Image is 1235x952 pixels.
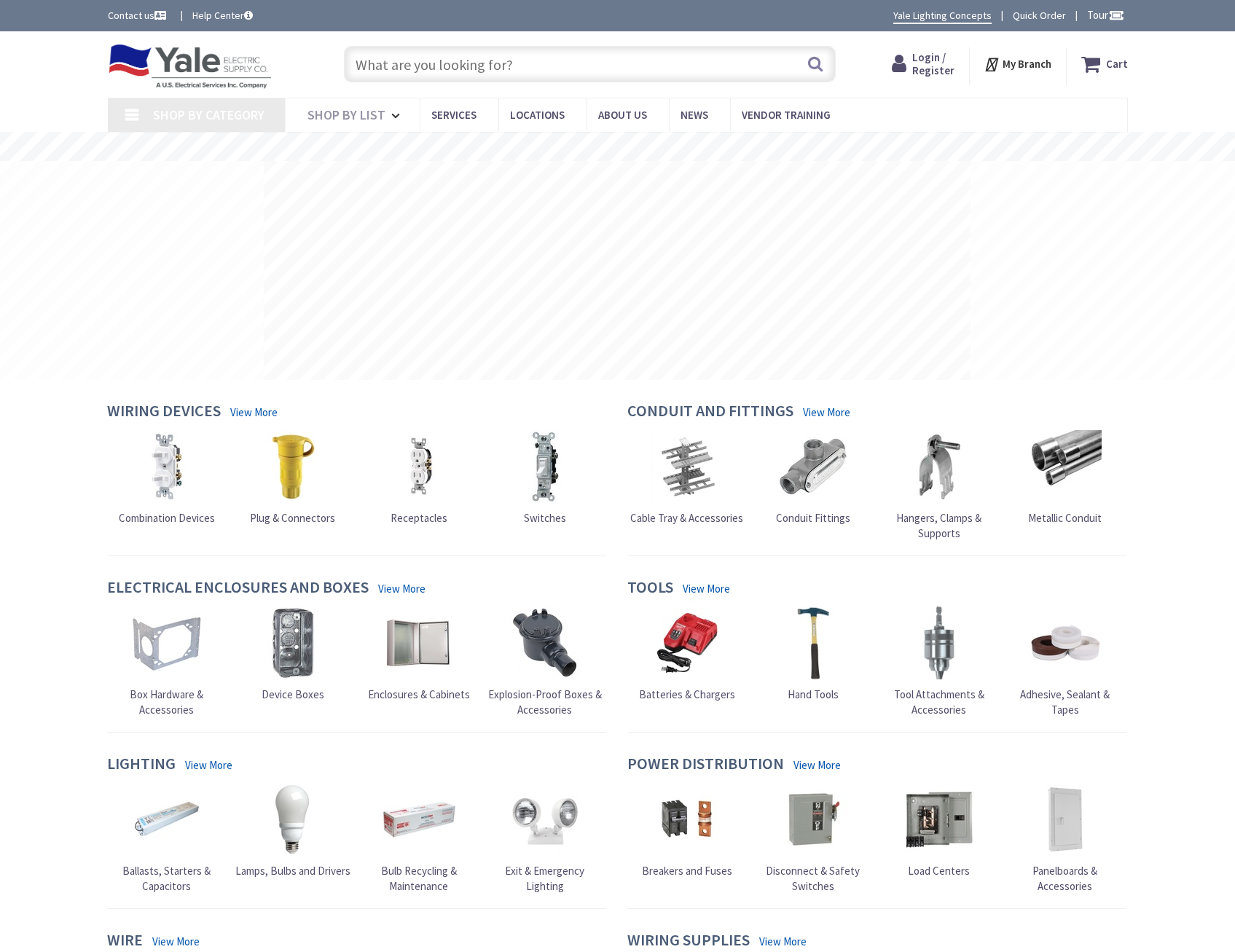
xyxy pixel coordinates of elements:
[1005,606,1125,718] a: Adhesive, Sealant & Tapes Adhesive, Sealant & Tapes
[488,687,602,717] span: Explosion-Proof Boxes & Accessories
[509,783,581,856] img: Exit & Emergency Lighting
[1020,687,1110,717] span: Adhesive, Sealant & Tapes
[359,783,479,894] a: Bulb Recycling & Maintenance Bulb Recycling & Maintenance
[879,606,999,718] a: Tool Attachments & Accessories Tool Attachments & Accessories
[256,430,329,503] img: Plug & Connectors
[1003,57,1051,71] strong: My Branch
[892,51,954,77] a: Login / Register
[776,511,850,525] span: Conduit Fittings
[107,783,227,894] a: Ballasts, Starters & Capacitors Ballasts, Starters & Capacitors
[627,578,673,599] h4: Tools
[777,783,850,856] img: Disconnect & Safety Switches
[230,405,278,420] a: View More
[505,864,584,893] span: Exit & Emergency Lighting
[368,606,470,702] a: Enclosures & Cabinets Enclosures & Cabinets
[383,430,455,526] a: Receptacles Receptacles
[879,430,999,542] a: Hangers, Clamps & Supports Hangers, Clamps & Supports
[793,757,841,773] a: View More
[256,606,329,702] a: Device Boxes Device Boxes
[383,430,455,503] img: Receptacles
[485,783,605,894] a: Exit & Emergency Lighting Exit & Emergency Lighting
[383,606,455,679] img: Enclosures & Cabinets
[192,8,253,23] a: Help Center
[803,405,850,420] a: View More
[119,511,215,525] span: Combination Devices
[378,581,426,596] a: View More
[256,783,329,856] img: Lamps, Bulbs and Drivers
[509,430,581,526] a: Switches Switches
[1029,783,1102,856] img: Panelboards & Accessories
[627,402,793,423] h4: Conduit and Fittings
[391,511,447,525] span: Receptacles
[893,8,992,24] a: Yale Lighting Concepts
[912,50,954,77] span: Login / Register
[908,864,970,878] span: Load Centers
[107,578,369,599] h4: Electrical Enclosures and Boxes
[753,783,873,894] a: Disconnect & Safety Switches Disconnect & Safety Switches
[683,581,730,596] a: View More
[1087,8,1124,22] span: Tour
[108,44,273,89] img: Yale Electric Supply Co.
[777,606,850,679] img: Hand Tools
[627,931,750,952] h4: Wiring Supplies
[777,606,850,702] a: Hand Tools Hand Tools
[152,934,200,949] a: View More
[759,934,807,949] a: View More
[903,606,976,679] img: Tool Attachments & Accessories
[130,687,203,717] span: Box Hardware & Accessories
[1032,864,1097,893] span: Panelboards & Accessories
[894,687,984,717] span: Tool Attachments & Accessories
[250,430,335,526] a: Plug & Connectors Plug & Connectors
[1028,430,1102,526] a: Metallic Conduit Metallic Conduit
[766,864,860,893] span: Disconnect & Safety Switches
[130,430,203,503] img: Combination Devices
[368,687,470,701] span: Enclosures & Cabinets
[1028,511,1102,525] span: Metallic Conduit
[903,783,976,878] a: Load Centers Load Centers
[776,430,850,526] a: Conduit Fittings Conduit Fittings
[777,430,850,503] img: Conduit Fittings
[107,402,221,423] h4: Wiring Devices
[1029,430,1102,503] img: Metallic Conduit
[1013,8,1066,23] a: Quick Order
[235,783,350,878] a: Lamps, Bulbs and Drivers Lamps, Bulbs and Drivers
[742,108,831,122] span: Vendor Training
[381,864,457,893] span: Bulb Recycling & Maintenance
[509,606,581,679] img: Explosion-Proof Boxes & Accessories
[598,108,647,122] span: About Us
[639,687,735,701] span: Batteries & Chargers
[788,687,839,701] span: Hand Tools
[630,430,743,526] a: Cable Tray & Accessories Cable Tray & Accessories
[122,864,211,893] span: Ballasts, Starters & Capacitors
[1106,51,1128,77] strong: Cart
[903,783,976,856] img: Load Centers
[642,783,732,878] a: Breakers and Fuses Breakers and Fuses
[1081,51,1128,77] a: Cart
[130,783,203,856] img: Ballasts, Starters & Capacitors
[431,108,477,122] span: Services
[510,108,565,122] span: Locations
[639,606,735,702] a: Batteries & Chargers Batteries & Chargers
[630,511,743,525] span: Cable Tray & Accessories
[1029,606,1102,679] img: Adhesive, Sealant & Tapes
[642,864,732,878] span: Breakers and Fuses
[509,430,581,503] img: Switches
[235,864,350,878] span: Lamps, Bulbs and Drivers
[256,606,329,679] img: Device Boxes
[984,51,1051,77] div: My Branch
[185,757,232,773] a: View More
[153,106,264,123] span: Shop By Category
[344,46,836,82] input: What are you looking for?
[107,931,143,952] h4: Wire
[262,687,324,701] span: Device Boxes
[627,754,784,776] h4: Power Distribution
[107,754,176,776] h4: Lighting
[108,8,169,23] a: Contact us
[307,106,385,123] span: Shop By List
[1005,783,1125,894] a: Panelboards & Accessories Panelboards & Accessories
[651,783,724,856] img: Breakers and Fuses
[130,606,203,679] img: Box Hardware & Accessories
[896,511,981,540] span: Hangers, Clamps & Supports
[107,606,227,718] a: Box Hardware & Accessories Box Hardware & Accessories
[651,606,724,679] img: Batteries & Chargers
